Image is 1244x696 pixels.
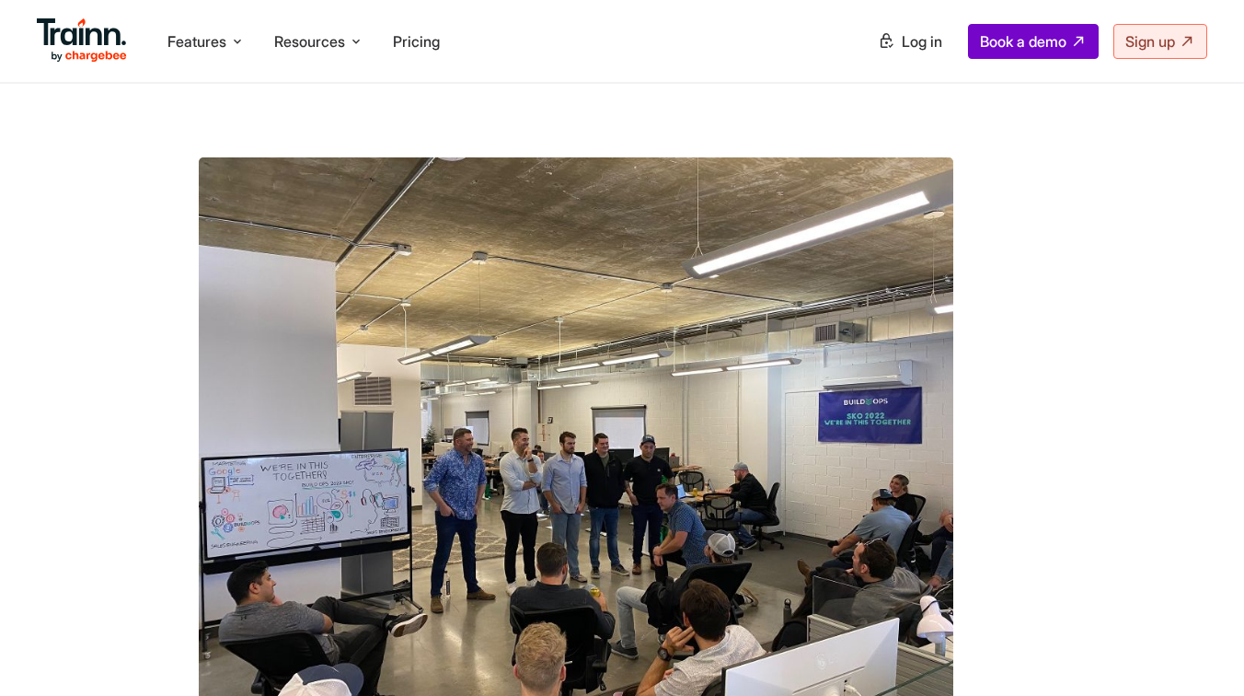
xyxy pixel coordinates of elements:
[393,32,440,51] a: Pricing
[968,24,1099,59] a: Book a demo
[167,31,226,52] span: Features
[1113,24,1207,59] a: Sign up
[867,25,953,58] a: Log in
[1125,32,1175,51] span: Sign up
[274,31,345,52] span: Resources
[902,32,942,51] span: Log in
[37,18,127,63] img: Trainn Logo
[1152,608,1244,696] iframe: Chat Widget
[980,32,1066,51] span: Book a demo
